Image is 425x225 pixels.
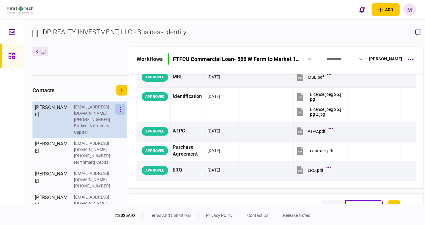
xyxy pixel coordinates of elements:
[137,55,163,63] div: workflows
[283,213,310,218] a: release notes
[8,6,34,14] img: client company logo
[308,129,325,134] div: ATPC.pdf
[310,92,343,102] div: License.jpeg 25.jpg
[173,70,203,84] div: MBL
[173,56,300,62] div: FTFCU Commercial Loan - 566 W Farm to Market 1960
[345,200,383,213] button: hierarchy
[308,168,323,173] div: ERQ.pdf
[296,144,334,157] button: contract.pdf
[115,212,143,219] div: © 2025 AIO
[168,53,316,65] button: FTFCU Commercial Loan- 566 W Farm to Market 1960
[74,183,113,189] div: [PHONE_NUMBER]
[32,86,54,94] div: contacts
[150,213,192,218] a: terms and conditions
[173,163,203,177] div: ERQ
[142,127,168,136] div: APPROVED
[208,93,220,99] div: [DATE]
[369,56,402,62] div: [PERSON_NAME]
[296,90,343,103] button: License.jpeg 25.jpg
[308,75,324,80] div: MBL.pdf
[74,140,113,153] div: [EMAIL_ADDRESS][DOMAIN_NAME]
[74,159,113,166] div: Northmarq Capital
[35,104,68,135] div: [PERSON_NAME]
[146,200,204,213] div: Relationships Manager
[310,148,334,153] div: contract.pdf
[372,3,400,16] button: open adding identity options
[322,200,345,213] button: list
[74,117,113,123] div: [PHONE_NUMBER]
[74,153,113,159] div: [PHONE_NUMBER]
[173,124,203,138] div: ATPC
[74,104,113,117] div: [EMAIL_ADDRESS][DOMAIN_NAME]
[206,213,233,218] a: privacy policy
[296,163,329,177] button: ERQ.pdf
[43,27,186,37] div: DP REALTY INVESTMENT, LLC - Business identity
[35,170,68,189] div: [PERSON_NAME]
[356,3,368,16] button: open notifications list
[142,73,168,82] div: APPROVED
[296,124,331,138] button: ATPC.pdf
[142,146,168,155] div: APPROVED
[74,123,113,135] div: Broker - Northmarq Capital
[173,144,203,158] div: Purchase Agreement
[74,170,113,183] div: [EMAIL_ADDRESS][DOMAIN_NAME]
[208,147,220,154] div: [DATE]
[310,107,343,117] div: License.jpeg 25.jpg 2.jpg
[74,194,113,207] div: [EMAIL_ADDRESS][DOMAIN_NAME]
[173,90,203,103] div: Identification
[296,105,343,118] button: License.jpeg 25.jpg 2.jpg
[247,213,268,218] a: contact us
[142,166,168,175] div: APPROVED
[208,128,220,134] div: [DATE]
[403,3,416,16] button: M
[142,92,168,101] div: APPROVED
[296,70,330,84] button: MBL.pdf
[208,167,220,173] div: [DATE]
[35,140,68,166] div: [PERSON_NAME]
[35,194,68,213] div: [PERSON_NAME]
[208,74,220,80] div: [DATE]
